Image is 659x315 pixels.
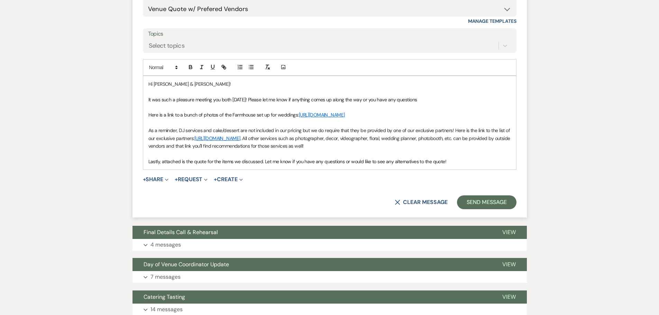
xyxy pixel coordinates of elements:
[132,271,527,283] button: 7 messages
[502,229,516,236] span: View
[144,293,185,300] span: Catering Tasting
[502,293,516,300] span: View
[148,112,299,118] span: Here is a link to a bunch of photos of the Farmhouse set up for weddings:
[194,135,240,141] a: [URL][DOMAIN_NAME]
[149,41,185,50] div: Select topics
[491,226,527,239] button: View
[144,261,229,268] span: Day of Venue Coordinator Update
[214,177,217,182] span: +
[150,272,181,281] p: 7 messages
[148,29,511,39] label: Topics
[148,96,417,103] span: It was such a pleasure meeting you both [DATE]! Please let me know if anything comes up along the...
[214,177,242,182] button: Create
[150,240,181,249] p: 4 messages
[144,229,218,236] span: Final Details Call & Rehearsal
[148,158,447,165] span: Lastly, attached is the quote for the items we discussed. Let me know if you have any questions o...
[175,177,208,182] button: Request
[150,305,183,314] p: 14 messages
[457,195,516,209] button: Send Message
[143,177,169,182] button: Share
[491,290,527,304] button: View
[299,112,345,118] a: [URL][DOMAIN_NAME]
[148,80,511,88] p: Hi [PERSON_NAME] & [PERSON_NAME]!
[502,261,516,268] span: View
[132,290,491,304] button: Catering Tasting
[148,127,511,150] p: As a reminder, DJ services and cake/dessert are not included in our pricing but we do require tha...
[132,226,491,239] button: Final Details Call & Rehearsal
[143,177,146,182] span: +
[468,18,516,24] a: Manage Templates
[491,258,527,271] button: View
[175,177,178,182] span: +
[132,239,527,251] button: 4 messages
[395,200,447,205] button: Clear message
[132,258,491,271] button: Day of Venue Coordinator Update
